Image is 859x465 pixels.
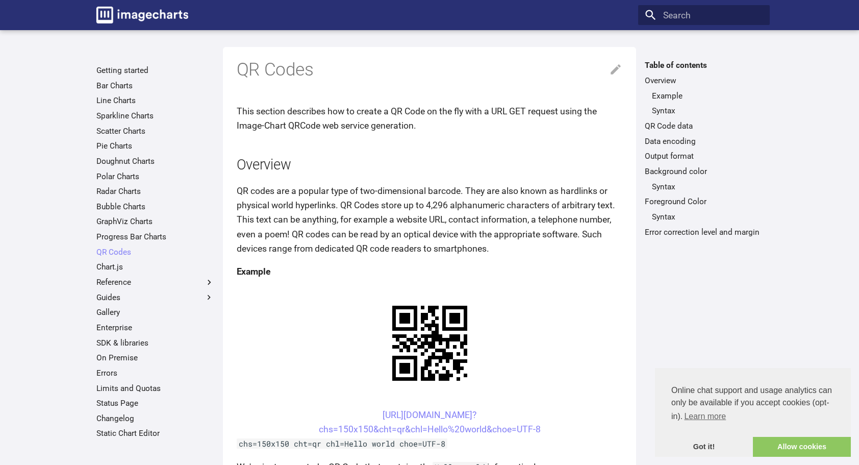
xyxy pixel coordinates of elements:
img: chart [374,288,485,399]
a: Bubble Charts [96,202,214,212]
a: QR Code data [645,121,763,131]
a: GraphViz Charts [96,216,214,227]
h1: QR Codes [237,58,623,82]
a: Syntax [652,106,763,116]
a: Chart.js [96,262,214,272]
nav: Table of contents [638,60,769,237]
a: Gallery [96,307,214,317]
a: Pie Charts [96,141,214,151]
nav: Background color [645,182,763,192]
a: Error correction level and margin [645,227,763,237]
a: Syntax [652,212,763,222]
a: Radar Charts [96,186,214,197]
a: Polar Charts [96,172,214,182]
a: Background color [645,166,763,177]
a: Bar Charts [96,81,214,91]
a: learn more about cookies [683,409,727,424]
input: Search [638,5,769,26]
a: Static Chart Editor [96,428,214,438]
a: Enterprise [96,323,214,333]
code: chs=150x150 cht=qr chl=Hello world choe=UTF-8 [237,438,448,449]
h2: Overview [237,155,623,175]
a: Output format [645,151,763,161]
label: Table of contents [638,60,769,70]
nav: Foreground Color [645,212,763,222]
a: [URL][DOMAIN_NAME]?chs=150x150&cht=qr&chl=Hello%20world&choe=UTF-8 [319,410,541,434]
a: Example [652,91,763,101]
a: Doughnut Charts [96,156,214,166]
a: dismiss cookie message [655,437,753,457]
a: Changelog [96,413,214,424]
a: QR Codes [96,247,214,257]
a: Sparkline Charts [96,111,214,121]
nav: Overview [645,91,763,116]
a: SDK & libraries [96,338,214,348]
h4: Example [237,264,623,279]
p: QR codes are a popular type of two-dimensional barcode. They are also known as hardlinks or physi... [237,184,623,256]
label: Guides [96,292,214,303]
a: Getting started [96,65,214,76]
span: Online chat support and usage analytics can only be available if you accept cookies (opt-in). [671,384,835,424]
p: This section describes how to create a QR Code on the fly with a URL GET request using the Image-... [237,104,623,133]
a: Data encoding [645,136,763,146]
a: Overview [645,76,763,86]
a: Errors [96,368,214,378]
a: On Premise [96,353,214,363]
label: Reference [96,277,214,287]
a: Image-Charts documentation [92,2,193,28]
img: logo [96,7,188,23]
a: allow cookies [753,437,851,457]
div: cookieconsent [655,368,851,457]
a: Line Charts [96,95,214,106]
a: Status Page [96,398,214,408]
a: Syntax [652,182,763,192]
a: Scatter Charts [96,126,214,136]
a: Foreground Color [645,197,763,207]
a: Limits and Quotas [96,383,214,394]
a: Progress Bar Charts [96,232,214,242]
